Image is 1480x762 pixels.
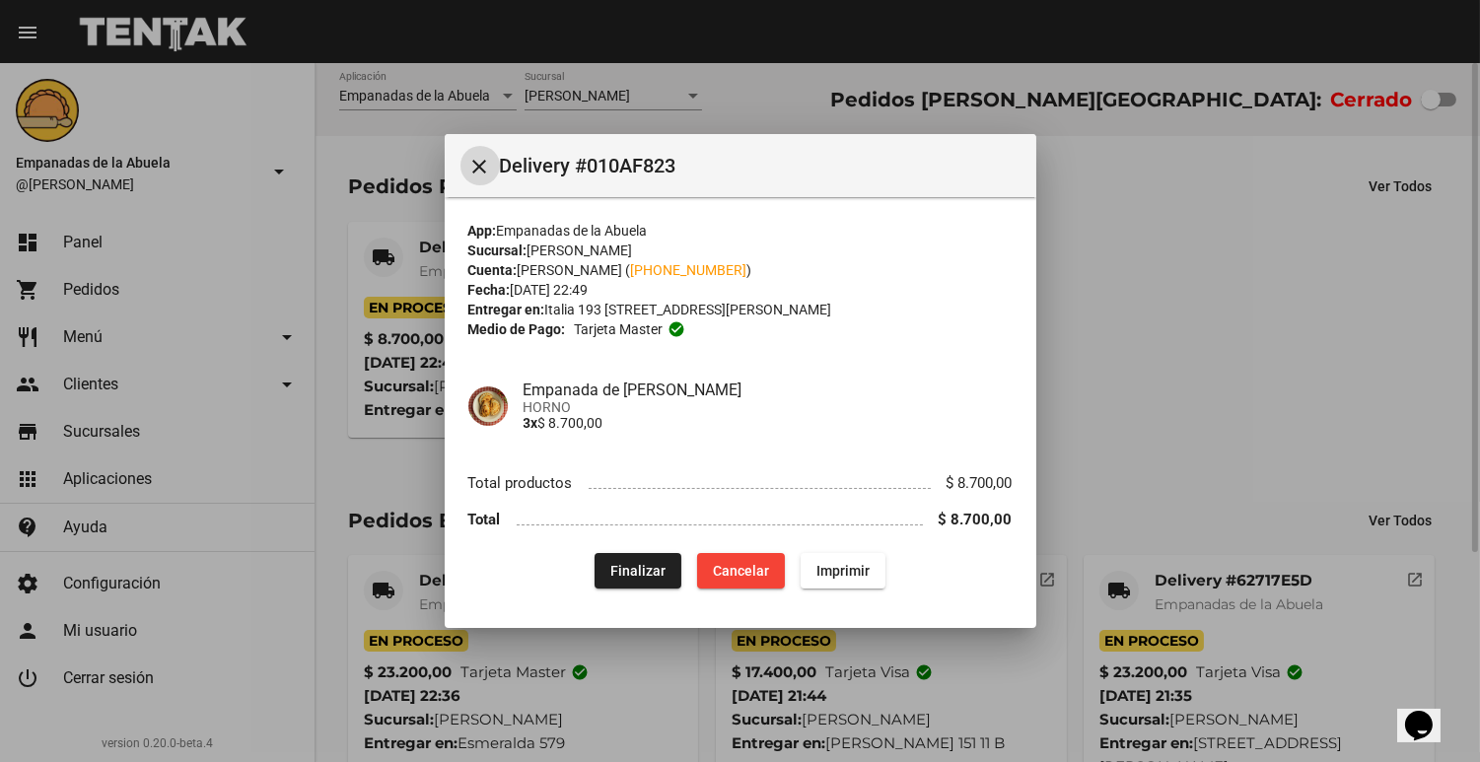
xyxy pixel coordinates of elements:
span: Finalizar [610,563,666,579]
span: HORNO [524,399,1013,415]
mat-icon: check_circle [668,320,685,338]
li: Total $ 8.700,00 [468,502,1013,538]
button: Finalizar [595,553,681,589]
div: [PERSON_NAME] ( ) [468,260,1013,280]
strong: App: [468,223,497,239]
span: Cancelar [713,563,769,579]
strong: Fecha: [468,282,511,298]
div: [DATE] 22:49 [468,280,1013,300]
strong: Cuenta: [468,262,518,278]
h4: Empanada de [PERSON_NAME] [524,381,1013,399]
mat-icon: Cerrar [468,155,492,178]
button: Cerrar [460,146,500,185]
a: [PHONE_NUMBER] [631,262,747,278]
div: [PERSON_NAME] [468,241,1013,260]
b: 3x [524,415,538,431]
p: $ 8.700,00 [524,415,1013,431]
span: Delivery #010AF823 [500,150,1021,181]
button: Imprimir [801,553,885,589]
span: Tarjeta master [574,319,663,339]
img: f753fea7-0f09-41b3-9a9e-ddb84fc3b359.jpg [468,386,508,426]
strong: Sucursal: [468,242,528,258]
iframe: chat widget [1397,683,1460,742]
span: Imprimir [816,563,870,579]
strong: Medio de Pago: [468,319,566,339]
div: Empanadas de la Abuela [468,221,1013,241]
strong: Entregar en: [468,302,545,317]
li: Total productos $ 8.700,00 [468,465,1013,502]
button: Cancelar [697,553,785,589]
div: Italia 193 [STREET_ADDRESS][PERSON_NAME] [468,300,1013,319]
